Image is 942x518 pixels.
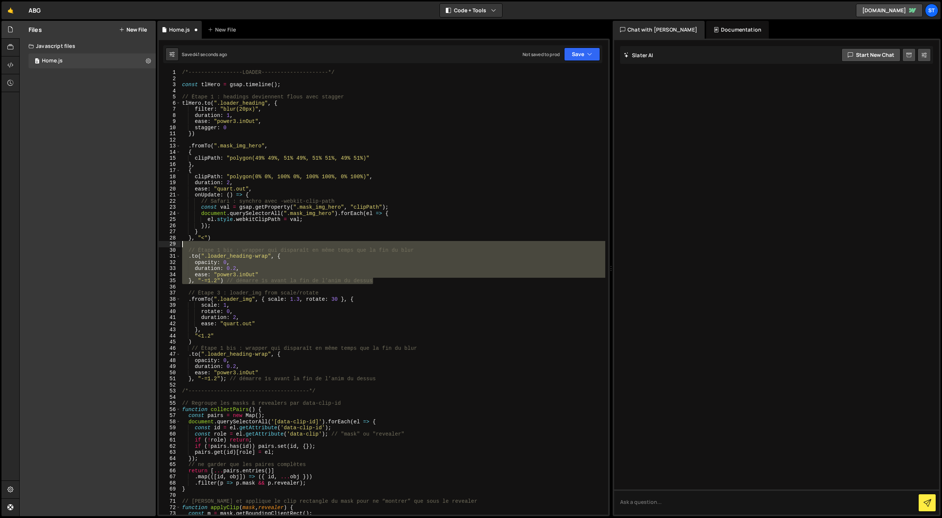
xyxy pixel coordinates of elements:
[159,370,181,376] div: 50
[159,321,181,327] div: 42
[119,27,147,33] button: New File
[856,4,923,17] a: [DOMAIN_NAME]
[159,180,181,186] div: 19
[159,216,181,223] div: 25
[440,4,502,17] button: Code + Tools
[159,100,181,107] div: 6
[624,52,653,59] h2: Slater AI
[159,443,181,450] div: 62
[159,315,181,321] div: 41
[159,229,181,235] div: 27
[159,425,181,431] div: 59
[159,272,181,278] div: 34
[159,327,181,333] div: 43
[159,364,181,370] div: 49
[159,376,181,382] div: 51
[159,290,181,296] div: 37
[42,58,63,64] div: Home.js
[159,198,181,205] div: 22
[159,431,181,437] div: 60
[159,468,181,474] div: 66
[159,358,181,364] div: 48
[159,125,181,131] div: 10
[159,296,181,303] div: 38
[159,155,181,162] div: 15
[182,51,227,58] div: Saved
[159,241,181,247] div: 29
[159,88,181,94] div: 4
[159,407,181,413] div: 56
[159,143,181,149] div: 13
[159,76,181,82] div: 2
[706,21,769,39] div: Documentation
[208,26,239,33] div: New File
[195,51,227,58] div: 41 seconds ago
[169,26,190,33] div: Home.js
[159,382,181,388] div: 52
[159,137,181,143] div: 12
[159,309,181,315] div: 40
[29,26,42,34] h2: Files
[564,48,600,61] button: Save
[159,94,181,100] div: 5
[159,106,181,113] div: 7
[159,388,181,394] div: 53
[159,174,181,180] div: 18
[925,4,938,17] a: St
[159,511,181,517] div: 73
[159,82,181,88] div: 3
[159,265,181,272] div: 33
[159,437,181,443] div: 61
[159,260,181,266] div: 32
[159,192,181,198] div: 21
[159,186,181,192] div: 20
[159,505,181,511] div: 72
[159,474,181,480] div: 67
[159,462,181,468] div: 65
[35,59,39,65] span: 0
[159,394,181,401] div: 54
[159,419,181,425] div: 58
[159,113,181,119] div: 8
[159,149,181,156] div: 14
[159,498,181,505] div: 71
[159,204,181,211] div: 23
[159,211,181,217] div: 24
[20,39,156,53] div: Javascript files
[159,333,181,339] div: 44
[159,492,181,499] div: 70
[159,253,181,260] div: 31
[523,51,560,58] div: Not saved to prod
[613,21,705,39] div: Chat with [PERSON_NAME]
[1,1,20,19] a: 🤙
[159,486,181,492] div: 69
[159,247,181,254] div: 30
[159,167,181,174] div: 17
[159,345,181,352] div: 46
[159,302,181,309] div: 39
[159,235,181,241] div: 28
[159,456,181,462] div: 64
[159,351,181,358] div: 47
[159,339,181,345] div: 45
[159,118,181,125] div: 9
[29,6,41,15] div: ABG
[29,53,156,68] div: 16686/45579.js
[159,131,181,137] div: 11
[159,278,181,284] div: 35
[159,449,181,456] div: 63
[159,480,181,486] div: 68
[159,162,181,168] div: 16
[159,413,181,419] div: 57
[159,223,181,229] div: 26
[159,69,181,76] div: 1
[159,284,181,290] div: 36
[159,400,181,407] div: 55
[841,48,900,62] button: Start new chat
